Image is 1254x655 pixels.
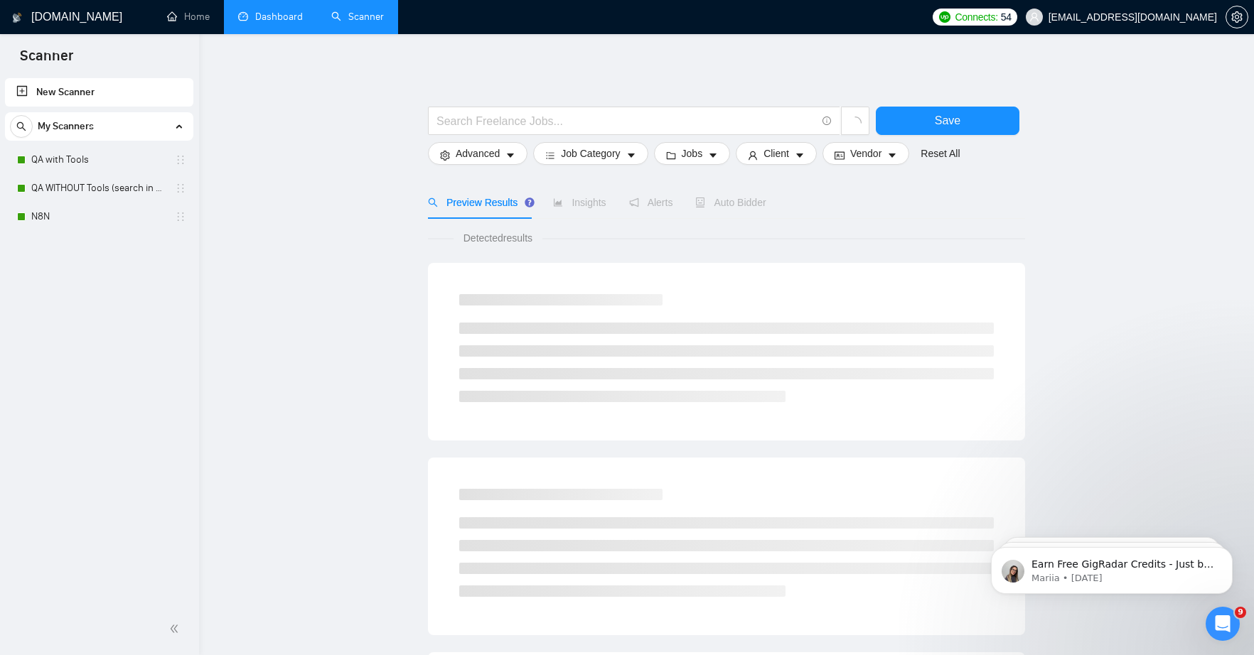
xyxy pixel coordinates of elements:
[561,146,620,161] span: Job Category
[1206,607,1240,641] iframe: Intercom live chat
[456,146,500,161] span: Advanced
[1226,11,1248,23] a: setting
[1226,6,1248,28] button: setting
[545,150,555,161] span: bars
[167,11,210,23] a: homeHome
[454,230,542,246] span: Detected results
[795,150,805,161] span: caret-down
[436,112,816,130] input: Search Freelance Jobs...
[38,112,94,141] span: My Scanners
[169,622,183,636] span: double-left
[629,197,639,207] span: notification
[695,197,766,208] span: Auto Bidder
[428,197,438,207] span: search
[31,174,166,202] a: QA WITHOUT Tools (search in Titles)
[175,211,186,222] span: holder
[175,154,186,166] span: holder
[553,197,606,208] span: Insights
[1001,9,1012,25] span: 54
[428,197,530,208] span: Preview Results
[553,197,563,207] span: area-chart
[428,142,527,165] button: settingAdvancedcaret-down
[440,150,450,161] span: setting
[31,202,166,231] a: N8N
[12,6,22,29] img: logo
[5,112,193,231] li: My Scanners
[533,142,648,165] button: barsJob Categorycaret-down
[939,11,950,23] img: upwork-logo.png
[822,142,909,165] button: idcardVendorcaret-down
[1029,12,1039,22] span: user
[736,142,817,165] button: userClientcaret-down
[850,146,881,161] span: Vendor
[763,146,789,161] span: Client
[9,45,85,75] span: Scanner
[876,107,1019,135] button: Save
[748,150,758,161] span: user
[835,150,845,161] span: idcard
[955,9,997,25] span: Connects:
[682,146,703,161] span: Jobs
[523,196,536,209] div: Tooltip anchor
[238,11,303,23] a: dashboardDashboard
[921,146,960,161] a: Reset All
[695,197,705,207] span: robot
[1235,607,1246,618] span: 9
[10,115,33,138] button: search
[708,150,718,161] span: caret-down
[626,150,636,161] span: caret-down
[31,146,166,174] a: QA with Tools
[970,517,1254,617] iframe: Intercom notifications message
[822,117,832,126] span: info-circle
[331,11,384,23] a: searchScanner
[849,117,862,129] span: loading
[887,150,897,161] span: caret-down
[505,150,515,161] span: caret-down
[666,150,676,161] span: folder
[629,197,673,208] span: Alerts
[16,78,182,107] a: New Scanner
[1226,11,1248,23] span: setting
[175,183,186,194] span: holder
[654,142,731,165] button: folderJobscaret-down
[935,112,960,129] span: Save
[11,121,32,131] span: search
[5,78,193,107] li: New Scanner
